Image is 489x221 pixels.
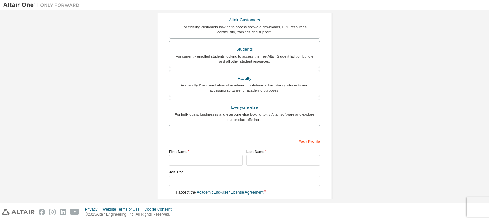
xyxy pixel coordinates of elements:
[39,209,45,215] img: facebook.svg
[169,149,243,154] label: First Name
[169,136,320,146] div: Your Profile
[173,103,316,112] div: Everyone else
[173,45,316,54] div: Students
[173,54,316,64] div: For currently enrolled students looking to access the free Altair Student Edition bundle and all ...
[2,209,35,215] img: altair_logo.svg
[169,169,320,175] label: Job Title
[3,2,83,8] img: Altair One
[173,112,316,122] div: For individuals, businesses and everyone else looking to try Altair software and explore our prod...
[173,16,316,24] div: Altair Customers
[144,207,175,212] div: Cookie Consent
[169,190,263,195] label: I accept the
[85,207,102,212] div: Privacy
[49,209,56,215] img: instagram.svg
[246,149,320,154] label: Last Name
[85,212,175,217] p: © 2025 Altair Engineering, Inc. All Rights Reserved.
[173,74,316,83] div: Faculty
[197,190,263,195] a: Academic End-User License Agreement
[60,209,66,215] img: linkedin.svg
[169,199,261,204] label: I would like to receive marketing emails from Altair
[173,83,316,93] div: For faculty & administrators of academic institutions administering students and accessing softwa...
[70,209,79,215] img: youtube.svg
[102,207,144,212] div: Website Terms of Use
[173,24,316,35] div: For existing customers looking to access software downloads, HPC resources, community, trainings ...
